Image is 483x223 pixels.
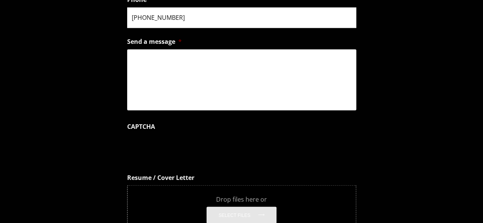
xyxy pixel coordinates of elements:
[127,38,182,46] label: Send a message
[127,122,155,130] label: CAPTCHA
[137,194,347,204] span: Drop files here or
[127,134,243,164] iframe: reCAPTCHA
[127,173,194,181] label: Resume / Cover Letter
[346,135,483,223] iframe: Chat Widget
